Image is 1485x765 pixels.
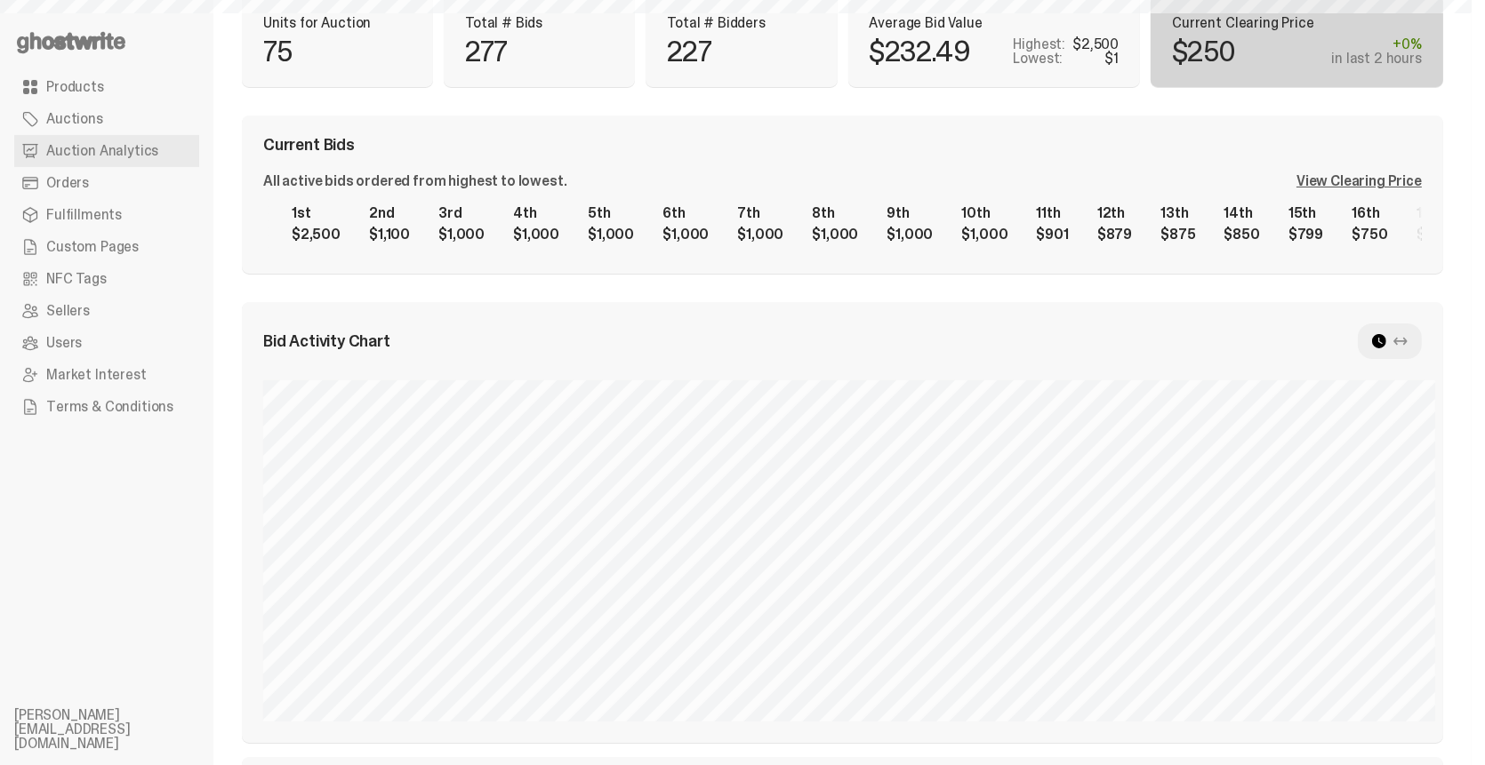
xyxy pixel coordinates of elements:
[1224,227,1260,242] div: $850
[513,227,559,242] div: $1,000
[1352,206,1387,220] div: 16th
[1296,174,1422,188] div: View Clearing Price
[961,206,1007,220] div: 10th
[46,400,173,414] span: Terms & Conditions
[46,368,147,382] span: Market Interest
[438,227,485,242] div: $1,000
[438,206,485,220] div: 3rd
[14,199,199,231] a: Fulfillments
[14,71,199,103] a: Products
[1072,37,1119,52] div: $2,500
[263,333,390,349] span: Bid Activity Chart
[14,231,199,263] a: Custom Pages
[46,80,104,94] span: Products
[14,103,199,135] a: Auctions
[1331,37,1422,52] div: +0%
[46,272,107,286] span: NFC Tags
[46,176,89,190] span: Orders
[292,206,341,220] div: 1st
[662,206,709,220] div: 6th
[667,16,815,30] p: Total # Bidders
[1160,227,1195,242] div: $875
[369,206,410,220] div: 2nd
[14,327,199,359] a: Users
[1288,227,1323,242] div: $799
[1036,206,1068,220] div: 11th
[369,227,410,242] div: $1,100
[292,227,341,242] div: $2,500
[1097,206,1132,220] div: 12th
[14,391,199,423] a: Terms & Conditions
[887,206,933,220] div: 9th
[887,227,933,242] div: $1,000
[737,227,783,242] div: $1,000
[14,167,199,199] a: Orders
[1160,206,1195,220] div: 13th
[1105,52,1120,66] div: $1
[588,206,634,220] div: 5th
[14,135,199,167] a: Auction Analytics
[263,137,355,153] span: Current Bids
[46,112,103,126] span: Auctions
[14,359,199,391] a: Market Interest
[588,227,634,242] div: $1,000
[1013,52,1063,66] p: Lowest:
[667,37,711,66] p: 227
[1224,206,1260,220] div: 14th
[870,37,970,66] p: $232.49
[46,336,82,350] span: Users
[1097,227,1132,242] div: $879
[465,37,508,66] p: 277
[1331,52,1422,66] div: in last 2 hours
[263,37,292,66] p: 75
[1172,16,1422,30] p: Current Clearing Price
[1036,227,1068,242] div: $901
[46,240,139,254] span: Custom Pages
[263,16,412,30] p: Units for Auction
[812,206,858,220] div: 8th
[1013,37,1065,52] p: Highest:
[812,227,858,242] div: $1,000
[870,16,1120,30] p: Average Bid Value
[1352,227,1387,242] div: $750
[14,708,228,751] li: [PERSON_NAME][EMAIL_ADDRESS][DOMAIN_NAME]
[263,174,566,188] div: All active bids ordered from highest to lowest.
[662,227,709,242] div: $1,000
[14,295,199,327] a: Sellers
[737,206,783,220] div: 7th
[1417,227,1452,242] div: $750
[46,144,158,158] span: Auction Analytics
[465,16,614,30] p: Total # Bids
[1288,206,1323,220] div: 15th
[46,304,90,318] span: Sellers
[513,206,559,220] div: 4th
[14,263,199,295] a: NFC Tags
[46,208,122,222] span: Fulfillments
[961,227,1007,242] div: $1,000
[1172,37,1235,66] p: $250
[1417,206,1452,220] div: 17th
